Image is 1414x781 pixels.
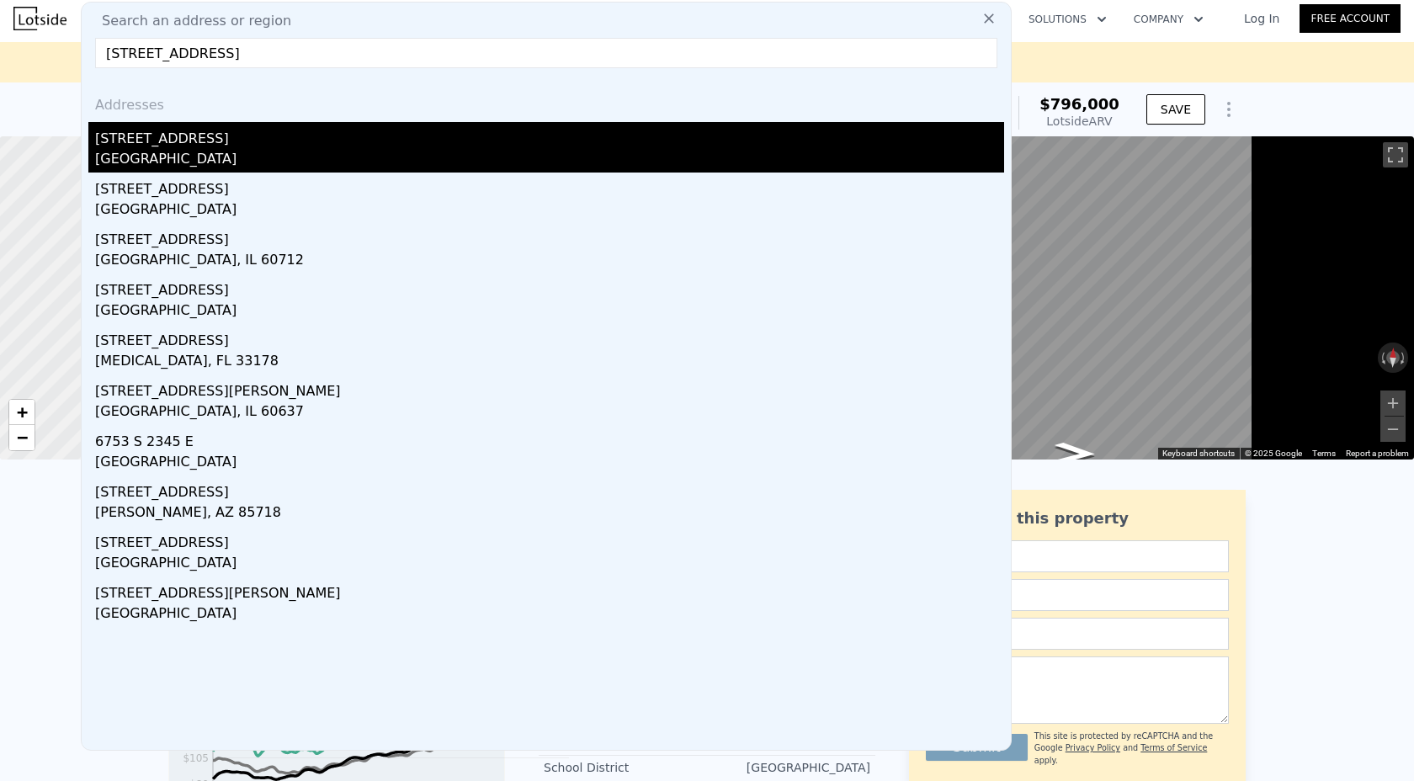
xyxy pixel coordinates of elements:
[95,401,1004,425] div: [GEOGRAPHIC_DATA], IL 60637
[1033,437,1114,470] path: Go East, Hano Rd Ext
[95,476,1004,502] div: [STREET_ADDRESS]
[95,375,1004,401] div: [STREET_ADDRESS][PERSON_NAME]
[95,351,1004,375] div: [MEDICAL_DATA], FL 33178
[770,136,1414,460] div: Map
[95,122,1004,149] div: [STREET_ADDRESS]
[95,576,1004,603] div: [STREET_ADDRESS][PERSON_NAME]
[1162,448,1235,460] button: Keyboard shortcuts
[1380,390,1406,416] button: Zoom in
[1034,731,1229,767] div: This site is protected by reCAPTCHA and the Google and apply.
[926,507,1229,530] div: Ask about this property
[95,250,1004,274] div: [GEOGRAPHIC_DATA], IL 60712
[1383,142,1408,167] button: Toggle fullscreen view
[95,300,1004,324] div: [GEOGRAPHIC_DATA]
[1039,113,1119,130] div: Lotside ARV
[95,603,1004,627] div: [GEOGRAPHIC_DATA]
[926,618,1229,650] input: Phone
[1224,10,1300,27] a: Log In
[13,7,66,30] img: Lotside
[95,274,1004,300] div: [STREET_ADDRESS]
[88,82,1004,122] div: Addresses
[95,425,1004,452] div: 6753 S 2345 E
[1380,417,1406,442] button: Zoom out
[95,452,1004,476] div: [GEOGRAPHIC_DATA]
[926,579,1229,611] input: Email
[1245,449,1302,458] span: © 2025 Google
[95,502,1004,526] div: [PERSON_NAME], AZ 85718
[17,401,28,422] span: +
[95,223,1004,250] div: [STREET_ADDRESS]
[95,149,1004,173] div: [GEOGRAPHIC_DATA]
[1039,95,1119,113] span: $796,000
[1378,343,1387,373] button: Rotate counterclockwise
[770,136,1414,460] div: Street View
[707,759,870,776] div: [GEOGRAPHIC_DATA]
[1212,93,1246,126] button: Show Options
[1400,343,1409,373] button: Rotate clockwise
[9,425,35,450] a: Zoom out
[1146,94,1205,125] button: SAVE
[926,540,1229,572] input: Name
[95,38,997,68] input: Enter an address, city, region, neighborhood or zip code
[95,526,1004,553] div: [STREET_ADDRESS]
[17,427,28,448] span: −
[1312,449,1336,458] a: Terms
[544,759,707,776] div: School District
[95,553,1004,576] div: [GEOGRAPHIC_DATA]
[1015,4,1120,35] button: Solutions
[95,199,1004,223] div: [GEOGRAPHIC_DATA]
[95,324,1004,351] div: [STREET_ADDRESS]
[1300,4,1401,33] a: Free Account
[9,400,35,425] a: Zoom in
[1120,4,1217,35] button: Company
[88,11,291,31] span: Search an address or region
[1386,343,1400,374] button: Reset the view
[1140,743,1207,752] a: Terms of Service
[183,752,209,764] tspan: $105
[95,173,1004,199] div: [STREET_ADDRESS]
[1066,743,1120,752] a: Privacy Policy
[1346,449,1409,458] a: Report a problem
